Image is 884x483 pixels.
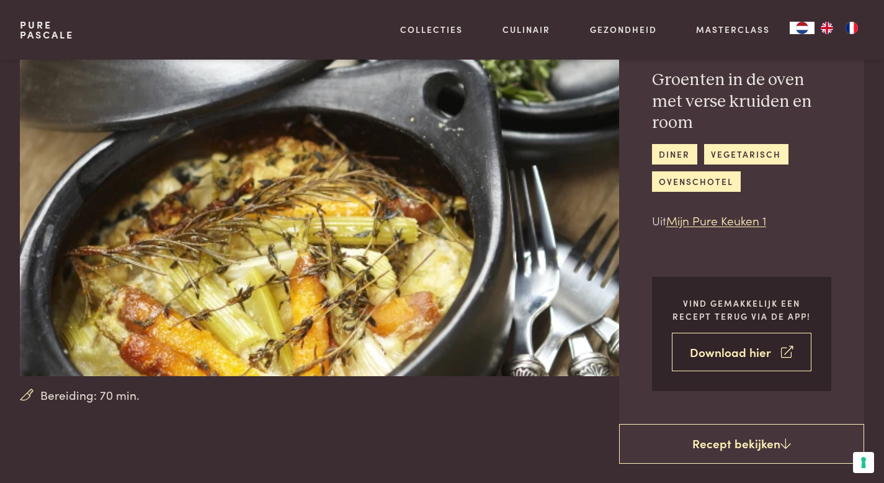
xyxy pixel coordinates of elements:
a: PurePascale [20,20,74,40]
a: Recept bekijken [619,424,865,464]
div: Language [790,22,815,34]
a: Mijn Pure Keuken 1 [666,212,766,228]
p: Uit [652,212,831,230]
p: Vind gemakkelijk een recept terug via de app! [672,297,812,322]
a: Culinair [502,23,550,36]
a: Download hier [672,333,812,372]
a: vegetarisch [704,144,788,165]
ul: Language list [815,22,864,34]
a: Gezondheid [590,23,657,36]
a: NL [790,22,815,34]
a: diner [652,144,697,165]
a: Masterclass [696,23,770,36]
a: EN [815,22,839,34]
aside: Language selected: Nederlands [790,22,864,34]
a: Collecties [400,23,463,36]
button: Uw voorkeuren voor toestemming voor trackingtechnologieën [853,452,874,473]
a: ovenschotel [652,171,741,192]
a: FR [839,22,864,34]
h2: Groenten in de oven met verse kruiden en room [652,70,831,134]
span: Bereiding: 70 min. [40,386,140,404]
